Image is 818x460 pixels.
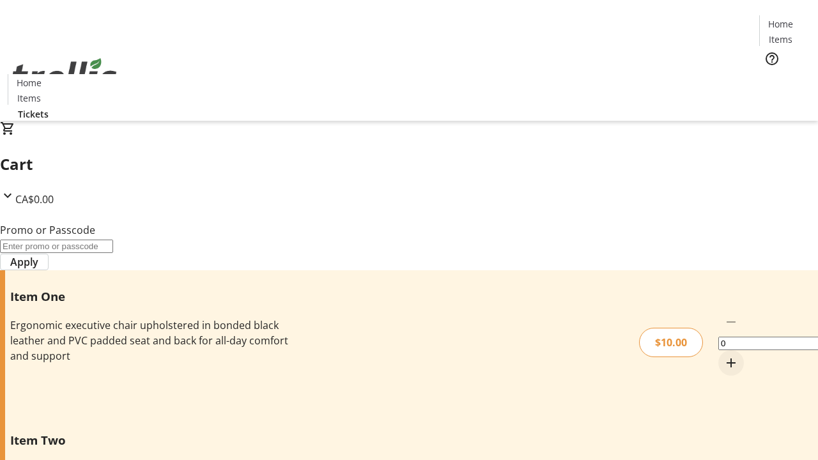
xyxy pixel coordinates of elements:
h3: Item One [10,287,289,305]
button: Increment by one [718,350,744,376]
a: Tickets [759,74,810,88]
span: Items [769,33,792,46]
h3: Item Two [10,431,289,449]
a: Home [760,17,801,31]
a: Items [8,91,49,105]
div: Ergonomic executive chair upholstered in bonded black leather and PVC padded seat and back for al... [10,318,289,364]
a: Items [760,33,801,46]
span: Tickets [769,74,800,88]
div: $10.00 [639,328,703,357]
span: Items [17,91,41,105]
span: Tickets [18,107,49,121]
span: Home [17,76,42,89]
a: Home [8,76,49,89]
span: Apply [10,254,38,270]
button: Help [759,46,785,72]
a: Tickets [8,107,59,121]
span: Home [768,17,793,31]
img: Orient E2E Organization DZeOS9eTtn's Logo [8,44,121,108]
span: CA$0.00 [15,192,54,206]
